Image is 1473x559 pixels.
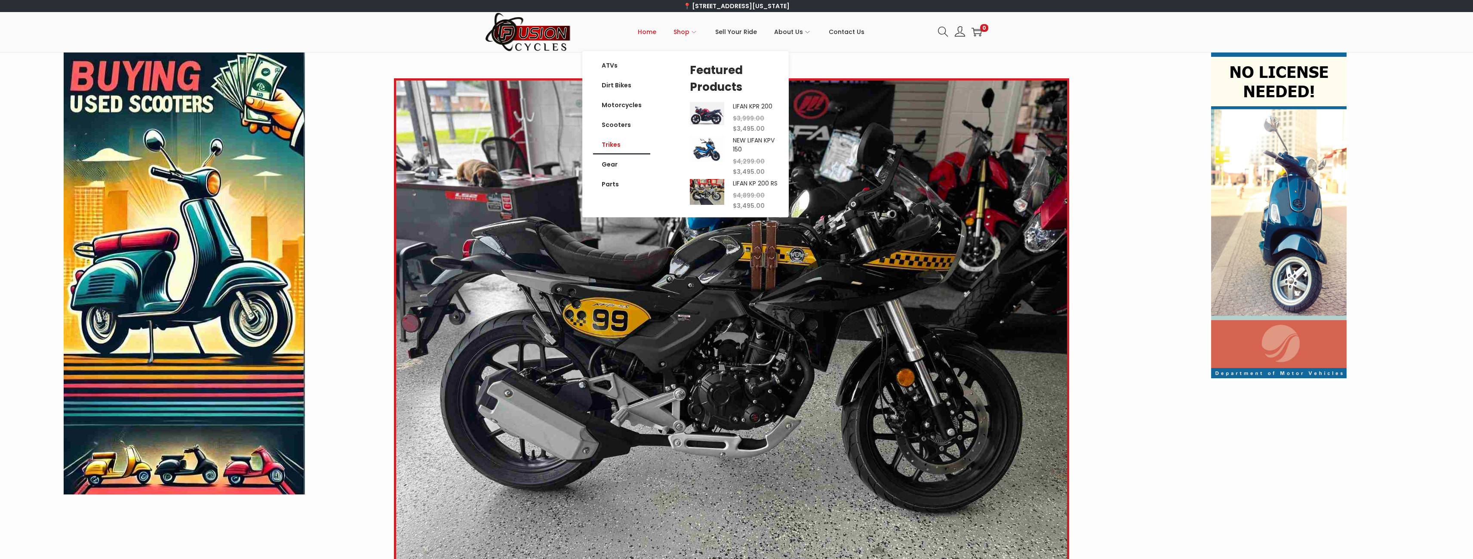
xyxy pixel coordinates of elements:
a: 📍 [STREET_ADDRESS][US_STATE] [683,2,790,10]
a: Trikes [593,135,650,154]
span: Home [638,21,656,43]
img: Product Image [690,179,724,205]
span: Contact Us [829,21,864,43]
a: LIFAN KPR 200 [733,102,772,111]
span: 3,495.00 [733,201,765,210]
span: $ [733,124,737,133]
span: $ [733,191,737,200]
a: Sell Your Ride [715,12,757,51]
a: Scooters [593,115,650,135]
span: $ [733,167,737,176]
a: NEW LIFAN KPV 150 [733,136,775,154]
img: Product Image [690,102,724,125]
span: $ [733,157,737,166]
a: 0 [972,27,982,37]
span: 3,999.00 [733,114,764,123]
nav: Menu [593,56,650,194]
span: Sell Your Ride [715,21,757,43]
a: ATVs [593,56,650,75]
span: 4,299.00 [733,157,765,166]
span: Shop [673,21,689,43]
h5: Featured Products [690,62,778,96]
a: Dirt Bikes [593,75,650,95]
nav: Primary navigation [571,12,932,51]
span: 4,899.00 [733,191,765,200]
a: Contact Us [829,12,864,51]
a: Shop [673,12,698,51]
img: Woostify retina logo [485,12,571,52]
a: About Us [774,12,812,51]
a: LIFAN KP 200 RS [733,179,778,188]
span: 3,495.00 [733,167,765,176]
img: Product Image [690,136,724,162]
a: Home [638,12,656,51]
a: Motorcycles [593,95,650,115]
span: About Us [774,21,803,43]
span: $ [733,114,737,123]
a: Parts [593,174,650,194]
a: Gear [593,154,650,174]
span: 3,495.00 [733,124,765,133]
span: $ [733,201,737,210]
